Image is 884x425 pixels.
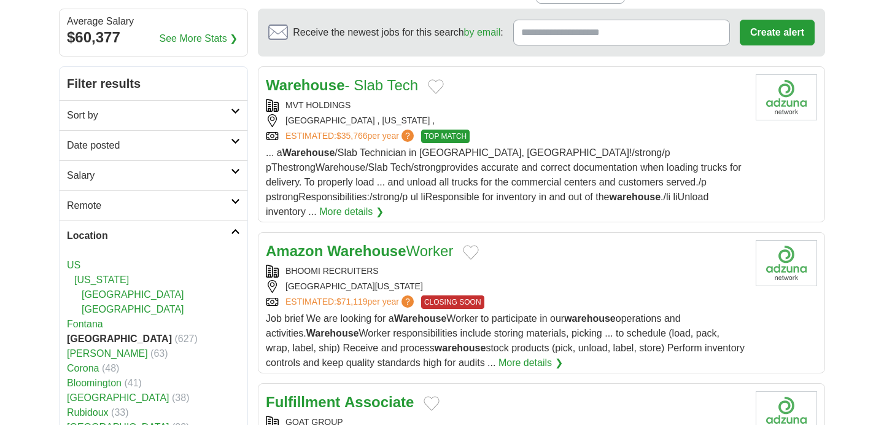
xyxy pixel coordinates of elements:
span: $35,766 [336,131,368,141]
span: (33) [111,407,128,418]
div: [GEOGRAPHIC_DATA][US_STATE] [266,280,746,293]
a: Fulfillment Associate [266,394,414,410]
a: Remote [60,190,247,220]
a: Bloomington [67,378,122,388]
img: Company logo [756,74,817,120]
span: (48) [102,363,119,373]
span: CLOSING SOON [421,295,484,309]
span: ? [401,295,414,308]
a: Date posted [60,130,247,160]
a: US [67,260,80,270]
button: Add to favorite jobs [428,79,444,94]
strong: Warehouse [394,313,447,324]
a: [PERSON_NAME] [67,348,148,359]
strong: Associate [344,394,414,410]
strong: Warehouse [306,328,359,338]
h2: Date posted [67,138,231,153]
a: Corona [67,363,99,373]
img: Company logo [756,240,817,286]
span: Receive the newest jobs for this search : [293,25,503,40]
a: More details ❯ [319,205,384,219]
strong: warehouse [564,313,616,324]
div: MVT HOLDINGS [266,99,746,112]
strong: [GEOGRAPHIC_DATA] [67,333,172,344]
a: ESTIMATED:$35,766per year? [285,130,416,143]
span: $71,119 [336,297,368,306]
a: ESTIMATED:$71,119per year? [285,295,416,309]
h2: Salary [67,168,231,183]
span: (63) [150,348,168,359]
a: Warehouse- Slab Tech [266,77,418,93]
strong: Fulfillment [266,394,340,410]
a: Salary [60,160,247,190]
button: Add to favorite jobs [424,396,440,411]
span: TOP MATCH [421,130,470,143]
a: See More Stats ❯ [160,31,238,46]
a: [GEOGRAPHIC_DATA] [82,289,184,300]
span: ... a /Slab Technician in [GEOGRAPHIC_DATA], [GEOGRAPHIC_DATA]!/strong/p pThestrongWarehouse/Slab... [266,147,742,217]
a: Sort by [60,100,247,130]
a: [US_STATE] [74,275,129,285]
strong: Warehouse [266,77,344,93]
strong: Amazon [266,243,323,259]
button: Create alert [740,20,815,45]
a: [GEOGRAPHIC_DATA] [67,392,169,403]
a: by email [464,27,501,37]
span: (627) [174,333,197,344]
div: [GEOGRAPHIC_DATA] , [US_STATE] , [266,114,746,127]
button: Add to favorite jobs [463,245,479,260]
div: Average Salary [67,17,240,26]
strong: warehouse [609,192,661,202]
span: (41) [124,378,141,388]
h2: Location [67,228,231,243]
a: Rubidoux [67,407,109,418]
a: [GEOGRAPHIC_DATA] [82,304,184,314]
span: (38) [172,392,189,403]
h2: Sort by [67,108,231,123]
a: More details ❯ [498,356,563,370]
h2: Remote [67,198,231,213]
a: Fontana [67,319,103,329]
a: Location [60,220,247,251]
span: Job brief We are looking for a Worker to participate in our operations and activities. Worker res... [266,313,745,368]
div: $60,377 [67,26,240,49]
h2: Filter results [60,67,247,100]
strong: Warehouse [327,243,406,259]
a: Amazon WarehouseWorker [266,243,453,259]
strong: warehouse [435,343,486,353]
span: ? [401,130,414,142]
div: BHOOMI RECRUITERS [266,265,746,278]
strong: Warehouse [282,147,335,158]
